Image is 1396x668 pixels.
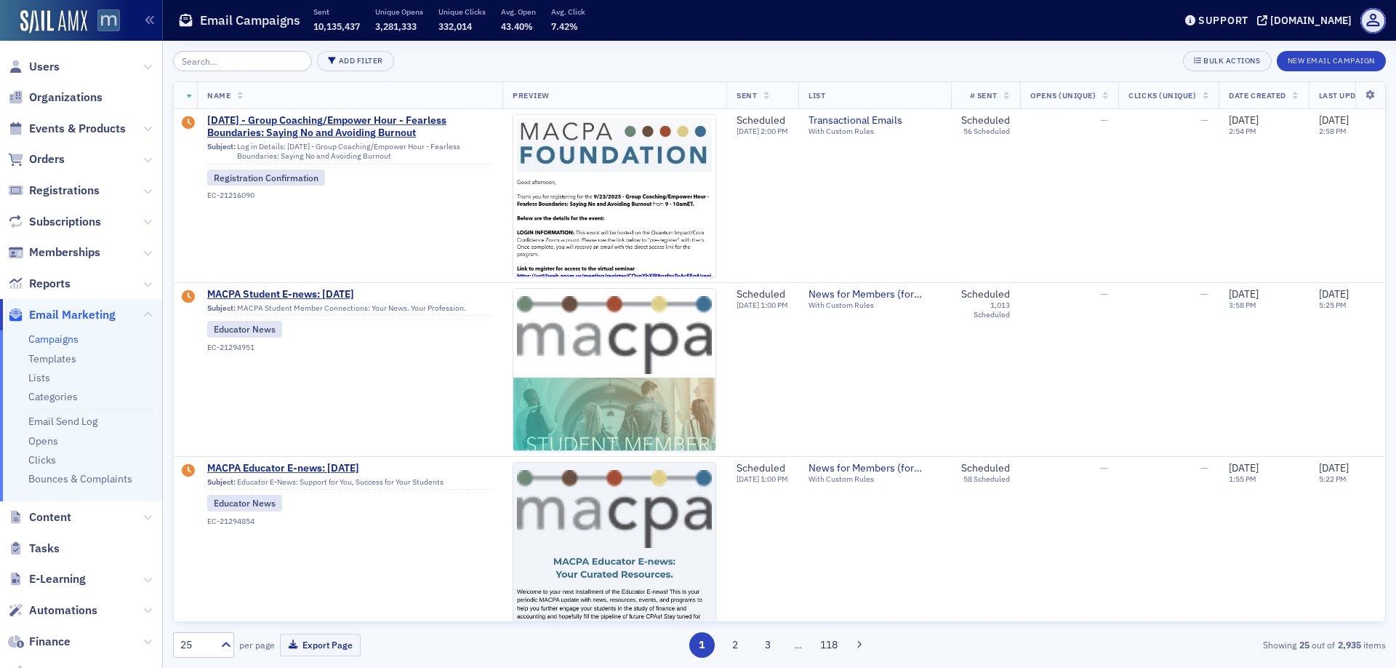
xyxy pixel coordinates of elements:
[207,170,325,186] div: Registration Confirmation
[8,307,116,323] a: Email Marketing
[8,571,86,587] a: E-Learning
[1100,461,1108,474] span: —
[28,434,58,448] a: Opens
[207,517,492,526] div: EC-21294854
[1277,51,1386,71] button: New Email Campaign
[513,115,715,561] img: email-preview-2967.jpeg
[1229,114,1259,127] span: [DATE]
[29,634,71,650] span: Finance
[809,114,941,127] a: Transactional Emails
[1360,8,1386,33] span: Profile
[961,301,1010,319] div: 1,013 Scheduled
[8,509,71,525] a: Content
[1257,15,1357,25] button: [DOMAIN_NAME]
[809,474,941,484] div: With Custom Rules
[28,352,76,365] a: Templates
[182,290,195,305] div: Draft
[207,303,236,313] span: Subject:
[182,116,195,131] div: Draft
[28,415,97,428] a: Email Send Log
[755,632,781,658] button: 3
[182,464,195,479] div: Draft
[438,7,486,17] p: Unique Clicks
[1100,114,1108,127] span: —
[1200,461,1208,474] span: —
[788,638,809,651] span: …
[809,127,941,136] div: With Custom Rules
[737,114,788,127] div: Scheduled
[375,20,417,32] span: 3,281,333
[29,603,97,619] span: Automations
[1229,90,1285,100] span: Date Created
[29,244,100,261] span: Memberships
[551,7,585,17] p: Avg. Click
[87,9,120,34] a: View Homepage
[317,51,394,71] button: Add Filter
[809,90,825,100] span: List
[8,244,100,261] a: Memberships
[313,7,360,17] p: Sent
[1319,90,1376,100] span: Last Updated
[8,634,71,650] a: Finance
[1100,287,1108,301] span: —
[207,142,236,161] span: Subject:
[28,390,78,403] a: Categories
[1319,300,1347,310] time: 5:25 PM
[809,288,941,301] a: News for Members (for members only)
[173,51,312,71] input: Search…
[961,114,1010,127] div: Scheduled
[737,126,761,136] span: [DATE]
[207,288,492,301] a: MACPA Student E-news: [DATE]
[29,214,101,230] span: Subscriptions
[1270,14,1352,27] div: [DOMAIN_NAME]
[992,638,1386,651] div: Showing out of items
[1229,474,1256,484] time: 1:55 PM
[20,10,87,33] img: SailAMX
[239,638,275,651] label: per page
[1335,638,1363,651] strong: 2,935
[737,300,761,310] span: [DATE]
[29,541,60,557] span: Tasks
[207,477,236,487] span: Subject:
[29,571,86,587] span: E-Learning
[1229,300,1256,310] time: 3:58 PM
[375,7,423,17] p: Unique Opens
[28,453,56,466] a: Clicks
[963,127,1010,136] div: 56 Scheduled
[817,632,842,658] button: 118
[207,303,492,317] div: MACPA Student Member Connections: Your News. Your Profession.
[1319,461,1349,474] span: [DATE]
[207,462,492,475] a: MACPA Educator E-news: [DATE]
[1183,51,1271,71] button: Bulk Actions
[28,333,79,346] a: Campaigns
[29,121,126,137] span: Events & Products
[761,474,788,484] span: 1:00 PM
[1229,126,1256,136] time: 2:54 PM
[200,12,300,29] h1: Email Campaigns
[1229,461,1259,474] span: [DATE]
[207,343,492,352] div: EC-21294951
[551,20,578,32] span: 7.42%
[207,90,230,100] span: Name
[8,603,97,619] a: Automations
[8,276,71,292] a: Reports
[97,9,120,32] img: SailAMX
[8,59,60,75] a: Users
[689,632,715,658] button: 1
[963,474,1010,484] div: 58 Scheduled
[1229,287,1259,301] span: [DATE]
[809,301,941,310] div: With Custom Rules
[961,462,1010,475] div: Scheduled
[737,474,761,484] span: [DATE]
[8,121,126,137] a: Events & Products
[501,7,536,17] p: Avg. Open
[1319,474,1347,484] time: 5:22 PM
[438,20,472,32] span: 332,014
[8,214,101,230] a: Subscriptions
[1203,57,1260,65] div: Bulk Actions
[207,114,492,140] a: [DATE] - Group Coaching/Empower Hour - Fearless Boundaries: Saying No and Avoiding Burnout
